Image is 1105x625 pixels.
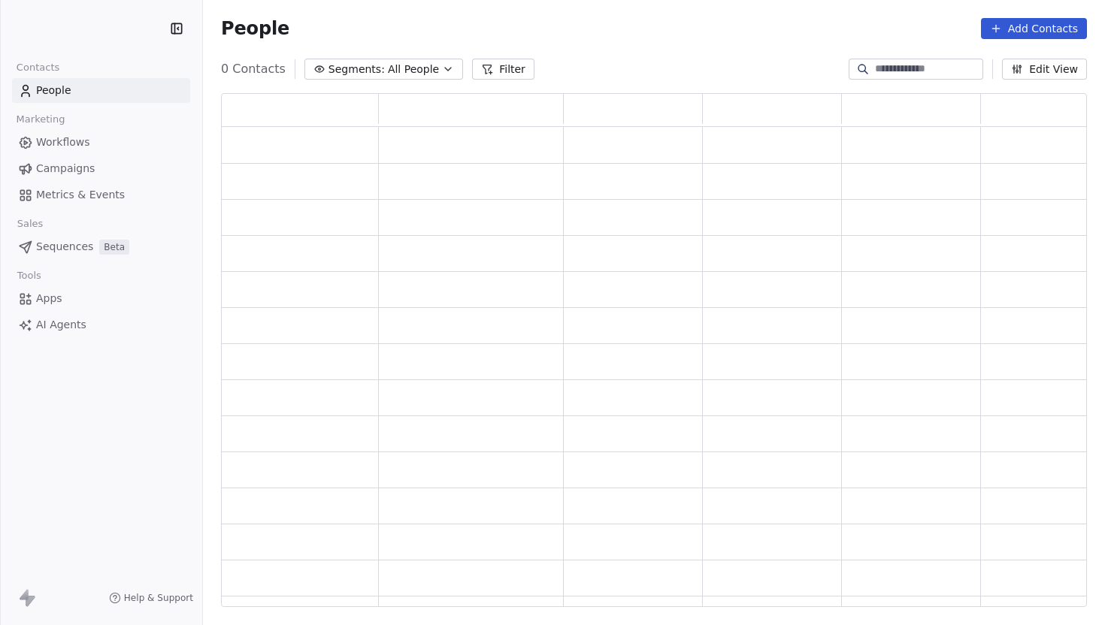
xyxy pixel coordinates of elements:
[221,60,286,78] span: 0 Contacts
[11,213,50,235] span: Sales
[981,18,1087,39] button: Add Contacts
[10,108,71,131] span: Marketing
[12,183,190,207] a: Metrics & Events
[388,62,439,77] span: All People
[12,156,190,181] a: Campaigns
[36,187,125,203] span: Metrics & Events
[12,78,190,103] a: People
[10,56,66,79] span: Contacts
[36,239,93,255] span: Sequences
[221,17,289,40] span: People
[36,291,62,306] span: Apps
[12,130,190,155] a: Workflows
[124,592,193,604] span: Help & Support
[12,234,190,259] a: SequencesBeta
[12,286,190,311] a: Apps
[36,134,90,150] span: Workflows
[36,83,71,98] span: People
[36,161,95,177] span: Campaigns
[12,312,190,337] a: AI Agents
[11,264,47,287] span: Tools
[1002,59,1087,80] button: Edit View
[109,592,193,604] a: Help & Support
[328,62,385,77] span: Segments:
[472,59,534,80] button: Filter
[99,240,129,255] span: Beta
[36,317,86,333] span: AI Agents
